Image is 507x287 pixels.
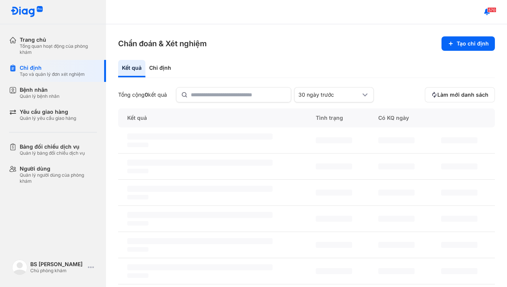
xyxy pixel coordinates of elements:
[378,163,415,169] span: ‌
[441,216,477,222] span: ‌
[127,133,273,140] span: ‌
[127,160,273,166] span: ‌
[441,268,477,274] span: ‌
[316,242,352,248] span: ‌
[127,212,273,218] span: ‌
[441,242,477,248] span: ‌
[11,6,43,18] img: logo
[127,195,148,199] span: ‌
[127,247,148,252] span: ‌
[20,71,85,77] div: Tạo và quản lý đơn xét nghiệm
[118,38,207,49] h3: Chẩn đoán & Xét nghiệm
[20,36,97,43] div: Trang chủ
[118,108,307,127] div: Kết quả
[118,91,167,98] div: Tổng cộng kết quả
[487,7,496,13] span: 570
[20,165,97,172] div: Người dùng
[441,36,495,51] button: Tạo chỉ định
[20,86,59,93] div: Bệnh nhân
[316,190,352,196] span: ‌
[316,137,352,143] span: ‌
[127,169,148,173] span: ‌
[425,87,495,102] button: Làm mới danh sách
[145,91,148,98] span: 0
[378,137,415,143] span: ‌
[30,261,85,268] div: BS [PERSON_NAME]
[378,242,415,248] span: ‌
[20,172,97,184] div: Quản lý người dùng của phòng khám
[20,150,85,156] div: Quản lý bảng đối chiếu dịch vụ
[441,163,477,169] span: ‌
[127,143,148,147] span: ‌
[127,238,273,244] span: ‌
[127,221,148,226] span: ‌
[441,137,477,143] span: ‌
[441,190,477,196] span: ‌
[20,43,97,55] div: Tổng quan hoạt động của phòng khám
[307,108,370,127] div: Tình trạng
[437,91,488,98] span: Làm mới danh sách
[127,186,273,192] span: ‌
[127,273,148,278] span: ‌
[20,108,76,115] div: Yêu cầu giao hàng
[369,108,432,127] div: Có KQ ngày
[378,268,415,274] span: ‌
[298,91,360,98] div: 30 ngày trước
[20,93,59,99] div: Quản lý bệnh nhân
[12,260,27,275] img: logo
[316,216,352,222] span: ‌
[316,163,352,169] span: ‌
[145,60,175,77] div: Chỉ định
[30,268,85,274] div: Chủ phòng khám
[20,64,85,71] div: Chỉ định
[20,115,76,121] div: Quản lý yêu cầu giao hàng
[316,268,352,274] span: ‌
[378,216,415,222] span: ‌
[378,190,415,196] span: ‌
[127,264,273,270] span: ‌
[118,60,145,77] div: Kết quả
[20,143,85,150] div: Bảng đối chiếu dịch vụ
